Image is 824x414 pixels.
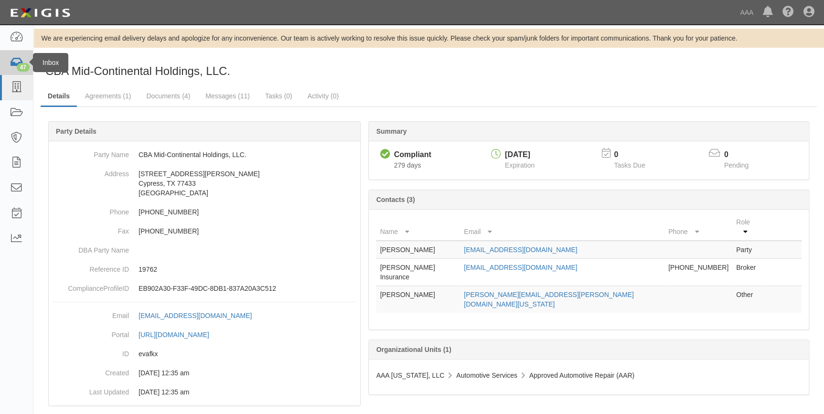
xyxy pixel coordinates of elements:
dt: Created [53,363,129,378]
dt: Party Name [53,145,129,159]
div: We are experiencing email delivery delays and apologize for any inconvenience. Our team is active... [33,33,824,43]
span: CBA Mid-Continental Holdings, LLC. [45,64,230,77]
dt: Last Updated [53,382,129,397]
td: [PERSON_NAME] [376,241,460,259]
div: Inbox [33,53,68,72]
div: Party [44,55,230,63]
a: Agreements (1) [78,86,138,106]
a: Tasks (0) [258,86,300,106]
span: Tasks Due [614,161,645,169]
a: [URL][DOMAIN_NAME] [139,331,220,339]
img: logo-5460c22ac91f19d4615b14bd174203de0afe785f0fc80cf4dbbc73dc1793850b.png [7,4,73,21]
dt: Reference ID [53,260,129,274]
div: [DATE] [505,149,535,160]
a: Messages (11) [198,86,257,106]
dd: evafkx [53,344,356,363]
span: Since 11/22/2024 [394,161,421,169]
dd: 03/10/2023 12:35 am [53,382,356,402]
div: CBA Mid-Continental Holdings, LLC. [41,55,422,79]
span: Expiration [505,161,535,169]
td: [PERSON_NAME] Insurance [376,259,460,286]
a: [EMAIL_ADDRESS][DOMAIN_NAME] [464,246,577,254]
p: 0 [724,149,760,160]
dd: [STREET_ADDRESS][PERSON_NAME] Cypress, TX 77433 [GEOGRAPHIC_DATA] [53,164,356,202]
a: AAA [735,3,758,22]
dt: ComplianceProfileID [53,279,129,293]
span: AAA [US_STATE], LLC [376,372,444,379]
dd: [PHONE_NUMBER] [53,202,356,222]
a: [EMAIL_ADDRESS][DOMAIN_NAME] [139,312,262,319]
span: Pending [724,161,749,169]
p: EB902A30-F33F-49DC-8DB1-837A20A3C512 [139,284,356,293]
dd: 03/10/2023 12:35 am [53,363,356,382]
dd: CBA Mid-Continental Holdings, LLC. [53,145,356,164]
th: Phone [664,213,732,241]
b: Party Details [56,127,96,135]
td: [PERSON_NAME] [376,286,460,313]
dt: Portal [53,325,129,340]
dt: Address [53,164,129,179]
td: [PHONE_NUMBER] [664,259,732,286]
i: Compliant [380,149,390,159]
dd: [PHONE_NUMBER] [53,222,356,241]
th: Name [376,213,460,241]
dt: Fax [53,222,129,236]
div: Compliant [394,149,431,160]
p: 0 [614,149,657,160]
td: Party [732,241,763,259]
dt: Phone [53,202,129,217]
dt: DBA Party Name [53,241,129,255]
div: 47 [17,63,30,72]
div: [EMAIL_ADDRESS][DOMAIN_NAME] [139,311,252,320]
dt: ID [53,344,129,359]
th: Email [460,213,664,241]
i: Help Center - Complianz [782,7,794,18]
a: [PERSON_NAME][EMAIL_ADDRESS][PERSON_NAME][DOMAIN_NAME][US_STATE] [464,291,634,308]
b: Summary [376,127,407,135]
td: Other [732,286,763,313]
td: Broker [732,259,763,286]
p: 19762 [139,265,356,274]
th: Role [732,213,763,241]
a: Activity (0) [300,86,346,106]
a: Details [41,86,77,107]
span: Automotive Services [456,372,517,379]
span: Approved Automotive Repair (AAR) [529,372,634,379]
b: Contacts (3) [376,196,415,203]
dt: Email [53,306,129,320]
b: Organizational Units (1) [376,346,451,353]
a: Documents (4) [139,86,197,106]
a: [EMAIL_ADDRESS][DOMAIN_NAME] [464,264,577,271]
